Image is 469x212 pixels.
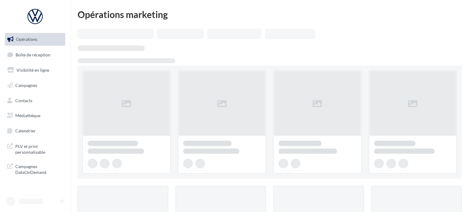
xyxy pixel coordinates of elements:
[4,64,67,77] a: Visibilité en ligne
[15,113,40,118] span: Médiathèque
[15,142,63,155] span: PLV et print personnalisable
[15,98,32,103] span: Contacts
[15,128,36,133] span: Calendrier
[4,109,67,122] a: Médiathèque
[4,79,67,92] a: Campagnes
[15,162,63,175] span: Campagnes DataOnDemand
[4,94,67,107] a: Contacts
[16,52,50,57] span: Boîte de réception
[16,67,49,73] span: Visibilité en ligne
[4,33,67,46] a: Opérations
[4,48,67,61] a: Boîte de réception
[4,124,67,137] a: Calendrier
[15,83,37,88] span: Campagnes
[16,37,37,42] span: Opérations
[4,140,67,158] a: PLV et print personnalisable
[78,10,462,19] div: Opérations marketing
[4,160,67,178] a: Campagnes DataOnDemand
